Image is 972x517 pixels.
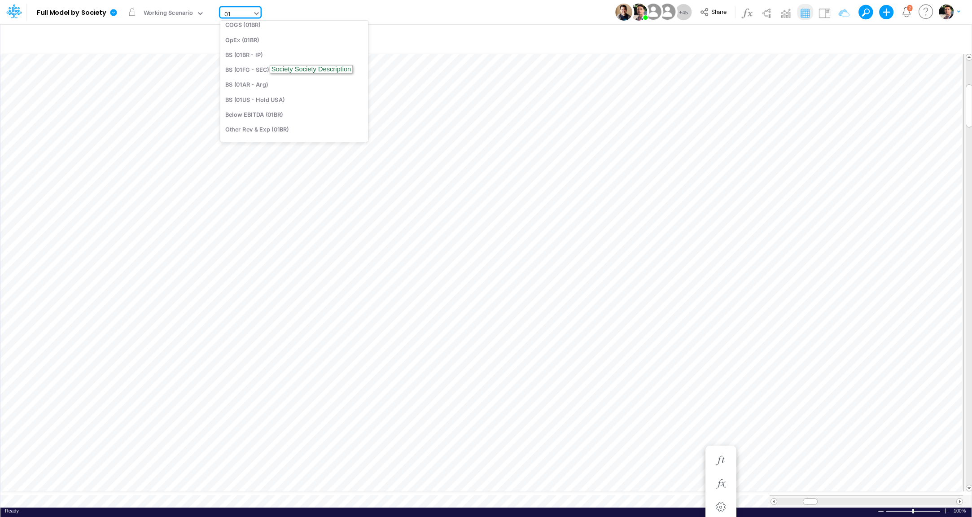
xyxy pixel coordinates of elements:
[696,5,733,19] button: Share
[711,8,727,15] span: Share
[902,7,912,17] a: Notifications
[220,137,368,152] div: OpEx (01AR)
[220,122,368,137] div: Other Rev & Exp (01BR)
[220,107,368,122] div: Below EBITDA (01BR)
[630,4,647,21] img: User Image Icon
[912,509,914,513] div: Zoom
[220,92,368,107] div: BS (01US - Hold USA)
[886,508,942,514] div: Zoom
[954,508,967,514] span: 100%
[615,4,632,21] img: User Image Icon
[37,9,106,17] b: Full Model by Society
[8,28,776,47] input: Type a title here
[220,47,368,62] div: BS (01BR - IP)
[5,508,19,514] div: In Ready mode
[5,508,19,513] span: Ready
[657,2,677,22] img: User Image Icon
[942,508,949,514] div: Zoom In
[220,32,368,47] div: OpEx (01BR)
[954,508,967,514] div: Zoom level
[679,9,688,15] span: + 45
[144,9,193,19] div: Working Scenario
[220,17,368,32] div: COGS (01BR)
[220,62,368,77] div: BS (01FG - SEC)
[909,6,911,10] div: 2 unread items
[877,508,884,515] div: Zoom Out
[220,77,368,92] div: BS (01AR - Arg)
[643,2,663,22] img: User Image Icon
